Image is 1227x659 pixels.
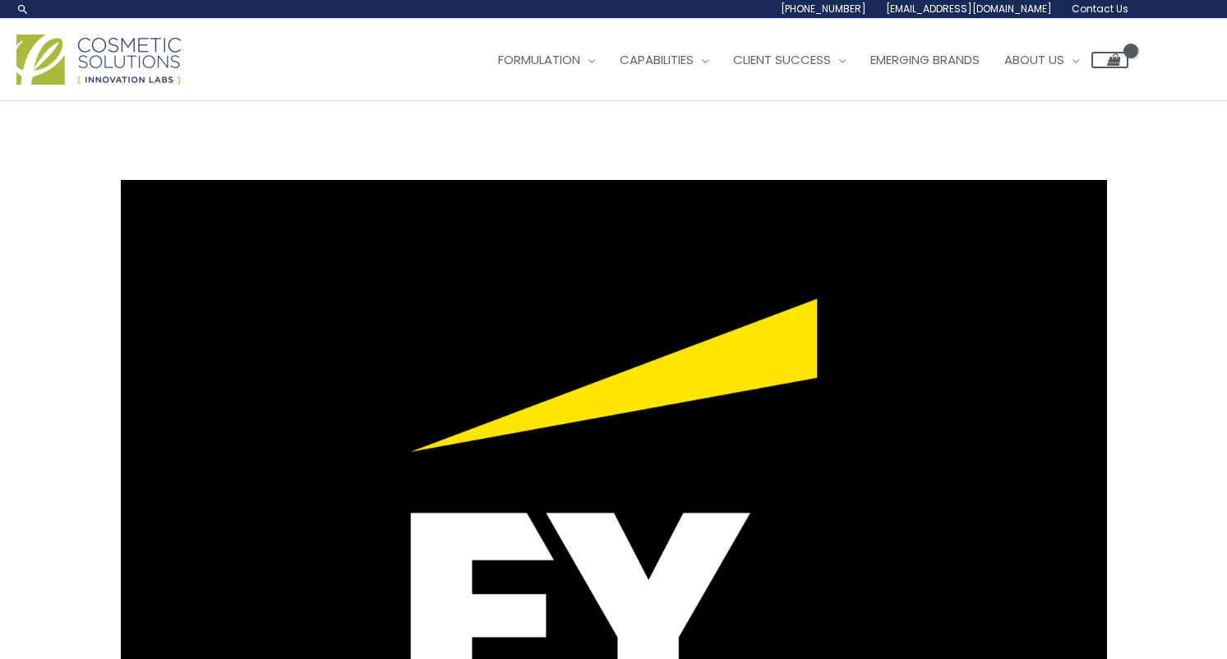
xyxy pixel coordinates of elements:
span: Capabilities [620,51,694,68]
a: Search icon link [16,2,30,16]
a: Formulation [486,35,607,85]
span: Formulation [498,51,580,68]
a: About Us [992,35,1091,85]
span: About Us [1004,51,1064,68]
a: Client Success [721,35,858,85]
span: Client Success [733,51,831,68]
nav: Site Navigation [473,35,1128,85]
span: Emerging Brands [870,51,980,68]
span: [PHONE_NUMBER] [781,2,866,16]
span: [EMAIL_ADDRESS][DOMAIN_NAME] [886,2,1052,16]
a: Emerging Brands [858,35,992,85]
span: Contact Us [1072,2,1128,16]
a: View Shopping Cart, empty [1091,52,1128,68]
a: Capabilities [607,35,721,85]
img: Cosmetic Solutions Logo [16,35,181,85]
